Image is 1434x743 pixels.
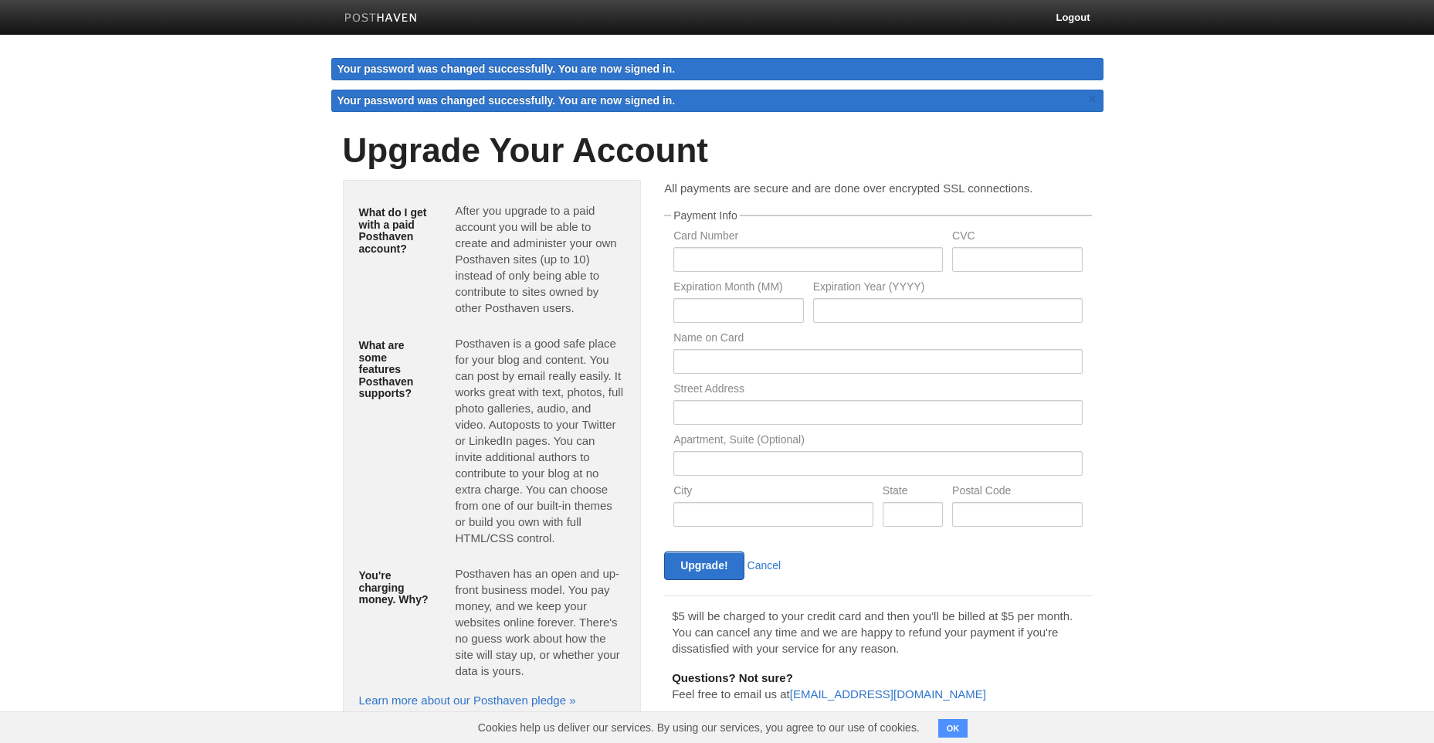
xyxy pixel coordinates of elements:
label: Expiration Year (YYYY) [813,281,1083,296]
label: CVC [952,230,1082,245]
button: OK [938,719,968,738]
label: Name on Card [673,332,1082,347]
p: Feel free to email us at [672,670,1083,702]
span: Your password was changed successfully. You are now signed in. [337,94,676,107]
label: State [883,485,943,500]
h5: What do I get with a paid Posthaven account? [359,207,432,255]
label: Street Address [673,383,1082,398]
a: × [1086,90,1100,109]
p: $5 will be charged to your credit card and then you'll be billed at $5 per month. You can cancel ... [672,608,1083,656]
b: Questions? Not sure? [672,671,793,684]
label: Card Number [673,230,943,245]
label: Expiration Month (MM) [673,281,803,296]
label: Postal Code [952,485,1082,500]
h1: Upgrade Your Account [343,132,1092,169]
legend: Payment Info [671,210,740,221]
span: Cookies help us deliver our services. By using our services, you agree to our use of cookies. [463,712,935,743]
a: Cancel [748,559,781,572]
h5: You're charging money. Why? [359,570,432,606]
p: Posthaven is a good safe place for your blog and content. You can post by email really easily. It... [455,335,625,546]
p: After you upgrade to a paid account you will be able to create and administer your own Posthaven ... [455,202,625,316]
label: Apartment, Suite (Optional) [673,434,1082,449]
img: Posthaven-bar [344,13,418,25]
a: Learn more about our Posthaven pledge » [359,694,576,707]
label: City [673,485,873,500]
p: Posthaven has an open and up-front business model. You pay money, and we keep your websites onlin... [455,565,625,679]
p: All payments are secure and are done over encrypted SSL connections. [664,180,1091,196]
div: Your password was changed successfully. You are now signed in. [331,58,1103,80]
a: [EMAIL_ADDRESS][DOMAIN_NAME] [790,687,986,701]
h5: What are some features Posthaven supports? [359,340,432,399]
input: Upgrade! [664,551,744,580]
